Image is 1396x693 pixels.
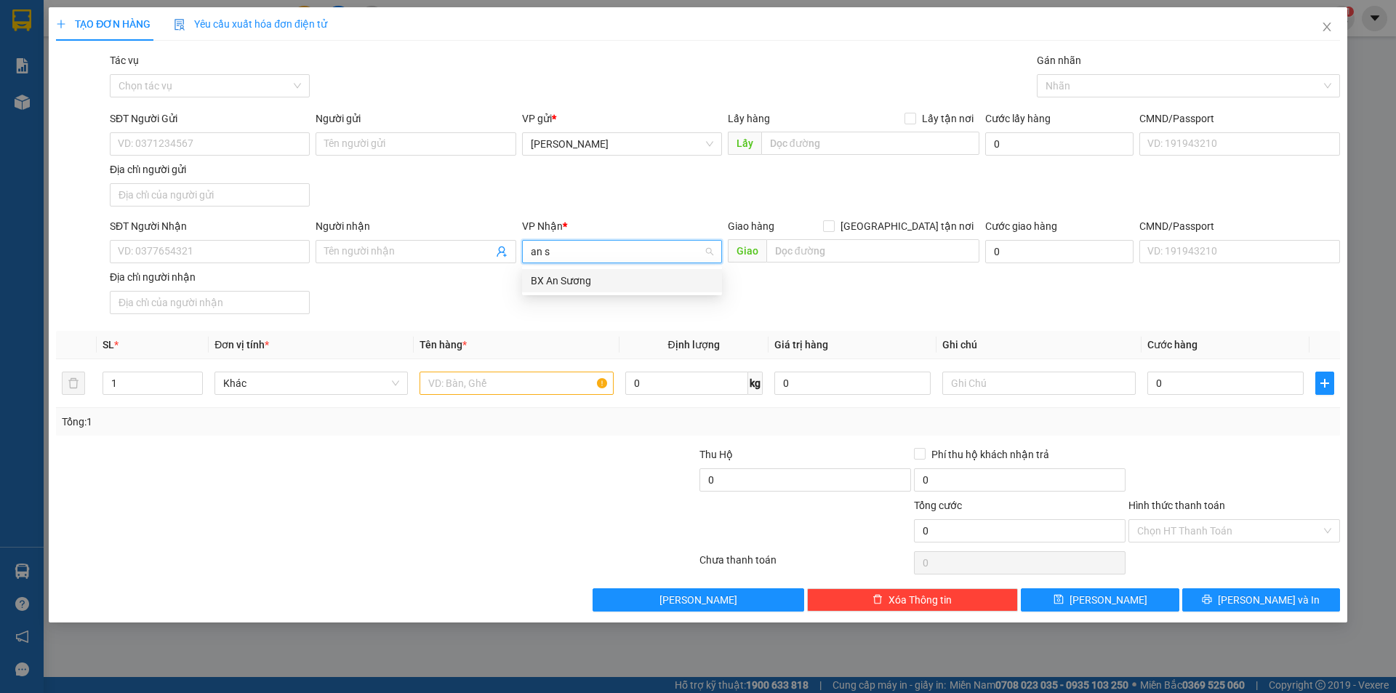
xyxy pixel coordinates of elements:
div: Người gửi [316,111,516,127]
input: 0 [774,372,931,395]
span: [PERSON_NAME] [1070,592,1147,608]
button: plus [1315,372,1334,395]
button: [PERSON_NAME] [593,588,804,612]
span: [PERSON_NAME] và In [1218,592,1320,608]
label: Tác vụ [110,55,139,66]
button: save[PERSON_NAME] [1021,588,1179,612]
div: CMND/Passport [1139,111,1339,127]
span: plus [1316,377,1333,389]
span: Lấy tận nơi [916,111,979,127]
span: TẠO ĐƠN HÀNG [56,18,151,30]
input: VD: Bàn, Ghế [420,372,613,395]
th: Ghi chú [936,331,1142,359]
div: CMND/Passport [1139,218,1339,234]
span: SL [103,339,114,350]
span: close [1321,21,1333,33]
label: Gán nhãn [1037,55,1081,66]
span: delete [872,594,883,606]
img: icon [174,19,185,31]
input: Địa chỉ của người nhận [110,291,310,314]
span: Xóa Thông tin [888,592,952,608]
input: Cước lấy hàng [985,132,1134,156]
button: delete [62,372,85,395]
span: kg [748,372,763,395]
div: BX An Sương [522,269,722,292]
input: Cước giao hàng [985,240,1134,263]
span: Tên hàng [420,339,467,350]
div: VP gửi [522,111,722,127]
span: Cước hàng [1147,339,1198,350]
label: Hình thức thanh toán [1128,500,1225,511]
span: printer [1202,594,1212,606]
div: SĐT Người Gửi [110,111,310,127]
span: Định lượng [668,339,720,350]
input: Dọc đường [766,239,979,263]
span: Lấy hàng [728,113,770,124]
span: plus [56,19,66,29]
label: Cước lấy hàng [985,113,1051,124]
span: Giao hàng [728,220,774,232]
span: Phí thu hộ khách nhận trả [926,446,1055,462]
div: Chưa thanh toán [698,552,912,577]
span: Yêu cầu xuất hóa đơn điện tử [174,18,327,30]
div: Địa chỉ người nhận [110,269,310,285]
span: Đơn vị tính [214,339,269,350]
button: printer[PERSON_NAME] và In [1182,588,1340,612]
label: Cước giao hàng [985,220,1057,232]
span: Khác [223,372,399,394]
span: Lấy [728,132,761,155]
button: Close [1307,7,1347,48]
div: SĐT Người Nhận [110,218,310,234]
span: Tổng cước [914,500,962,511]
span: VP Nhận [522,220,563,232]
span: Giá trị hàng [774,339,828,350]
div: Tổng: 1 [62,414,539,430]
span: Giao [728,239,766,263]
input: Địa chỉ của người gửi [110,183,310,207]
span: Thu Hộ [699,449,733,460]
span: save [1054,594,1064,606]
span: user-add [496,246,508,257]
button: deleteXóa Thông tin [807,588,1019,612]
div: Người nhận [316,218,516,234]
input: Dọc đường [761,132,979,155]
span: Lê Đại Hành [531,133,713,155]
span: [GEOGRAPHIC_DATA] tận nơi [835,218,979,234]
input: Ghi Chú [942,372,1136,395]
div: BX An Sương [531,273,713,289]
span: [PERSON_NAME] [659,592,737,608]
div: Địa chỉ người gửi [110,161,310,177]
